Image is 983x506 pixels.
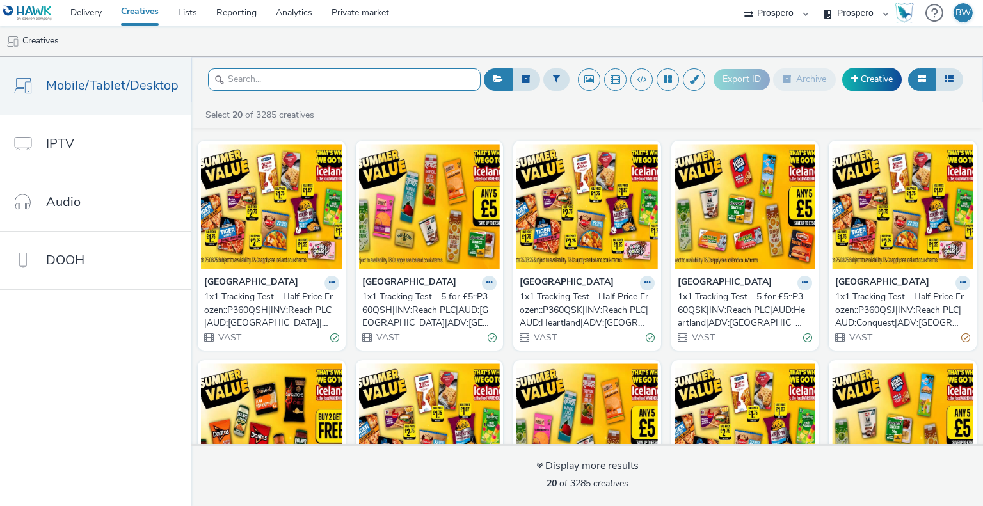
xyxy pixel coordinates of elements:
a: Hawk Academy [895,3,919,23]
span: VAST [217,331,241,344]
div: Valid [646,331,655,344]
div: 1x1 Tracking Test - 5 for £5::P360QSK|INV:Reach PLC|AUD:Heartland|ADV:[GEOGRAPHIC_DATA]|CAM:FY26 ... [678,290,808,329]
span: VAST [848,331,872,344]
img: 1x1 Tracking Test - B2G1F::P360QSJ|INV:Reach PLC|AUD:Conquest|ADV:Iceland|CAM:FY26 Q2|CHA:Video|P... [201,363,342,488]
a: 1x1 Tracking Test - Half Price Frozen::P360QSJ|INV:Reach PLC|AUD:Conquest|ADV:[GEOGRAPHIC_DATA]|C... [835,290,970,329]
a: 1x1 Tracking Test - Half Price Frozen::P360QSK|INV:Reach PLC|AUD:Heartland|ADV:[GEOGRAPHIC_DATA]|... [520,290,655,329]
div: Valid [488,331,497,344]
button: Table [935,68,963,90]
a: 1x1 Tracking Test - 5 for £5::P360QSK|INV:Reach PLC|AUD:Heartland|ADV:[GEOGRAPHIC_DATA]|CAM:FY26 ... [678,290,813,329]
img: Hawk Academy [895,3,914,23]
a: Select of 3285 creatives [204,109,319,121]
div: Valid [803,331,812,344]
span: Audio [46,193,81,211]
strong: 20 [547,477,557,489]
strong: [GEOGRAPHIC_DATA] [204,276,298,290]
button: Grid [908,68,936,90]
strong: [GEOGRAPHIC_DATA] [362,276,456,290]
span: of 3285 creatives [547,477,628,489]
strong: 20 [232,109,243,121]
span: VAST [375,331,399,344]
img: 1x1 Tracking Test - Half Price Frozen::P360QSH|INV:Reach PLC|AUD:London|ADV:Iceland|CAM:FY26 Q2|C... [201,144,342,269]
input: Search... [208,68,481,91]
img: 1x1 Tracking Test - Half Price Frozen::P360QMB|INV:News UK|AUD:London|ADV:Iceland|CAM:FY26 Q2|CHA... [359,363,500,488]
a: 1x1 Tracking Test - Half Price Frozen::P360QSH|INV:Reach PLC|AUD:[GEOGRAPHIC_DATA]|ADV:[GEOGRAPHI... [204,290,339,329]
div: 1x1 Tracking Test - Half Price Frozen::P360QSJ|INV:Reach PLC|AUD:Conquest|ADV:[GEOGRAPHIC_DATA]|C... [835,290,965,329]
span: VAST [691,331,715,344]
button: Export ID [714,69,770,90]
img: 1x1 Tracking Test - Half Price Frozen::P360QSK|INV:Reach PLC|AUD:Heartland|ADV:Iceland|CAM:FY26 Q... [516,144,658,269]
strong: [GEOGRAPHIC_DATA] [835,276,929,290]
img: 1x1 Tracking Test - 5 for £5::P360QSH|INV:Reach PLC|AUD:London|ADV:Iceland|CAM:FY26 Q2|CHA:Video|... [359,144,500,269]
div: Display more results [536,459,639,473]
img: undefined Logo [3,5,52,21]
div: Valid [330,331,339,344]
img: 1x1 Tracking Test - 5 for £5::P360QMB|INV:News UK|AUD:London|ADV:Iceland|CAM:FY26 Q2|CHA:Video|PL... [516,363,658,488]
img: 1x1 Tracking Test - Half Price Frozen::P360QM8|INV:News UK|AUD:Heartland|ADV:Iceland|CAM:FY26 Q2|... [675,363,816,488]
div: 1x1 Tracking Test - Half Price Frozen::P360QSK|INV:Reach PLC|AUD:Heartland|ADV:[GEOGRAPHIC_DATA]|... [520,290,650,329]
img: 1x1 Tracking Test - 5 for £5::P360QSK|INV:Reach PLC|AUD:Heartland|ADV:Iceland|CAM:FY26 Q2|CHA:Vid... [675,144,816,269]
div: 1x1 Tracking Test - Half Price Frozen::P360QSH|INV:Reach PLC|AUD:[GEOGRAPHIC_DATA]|ADV:[GEOGRAPHI... [204,290,334,329]
div: 1x1 Tracking Test - 5 for £5::P360QSH|INV:Reach PLC|AUD:[GEOGRAPHIC_DATA]|ADV:[GEOGRAPHIC_DATA]|C... [362,290,492,329]
div: BW [955,3,971,22]
span: Mobile/Tablet/Desktop [46,76,179,95]
img: 1x1 Tracking Test - Half Price Frozen::P360QSJ|INV:Reach PLC|AUD:Conquest|ADV:Iceland|CAM:FY26 Q2... [832,144,973,269]
a: Creative [842,68,902,91]
strong: [GEOGRAPHIC_DATA] [678,276,772,290]
span: IPTV [46,134,74,153]
strong: [GEOGRAPHIC_DATA] [520,276,614,290]
a: 1x1 Tracking Test - 5 for £5::P360QSH|INV:Reach PLC|AUD:[GEOGRAPHIC_DATA]|ADV:[GEOGRAPHIC_DATA]|C... [362,290,497,329]
div: Partially valid [961,331,970,344]
span: VAST [532,331,557,344]
button: Archive [773,68,836,90]
span: DOOH [46,251,84,269]
img: 1x1 Tracking Test - 5 for £5::P360QM8|INV:News UK|AUD:Heartland|ADV:Iceland|CAM:FY26 Q2|CHA:Video... [832,363,973,488]
img: mobile [6,35,19,48]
